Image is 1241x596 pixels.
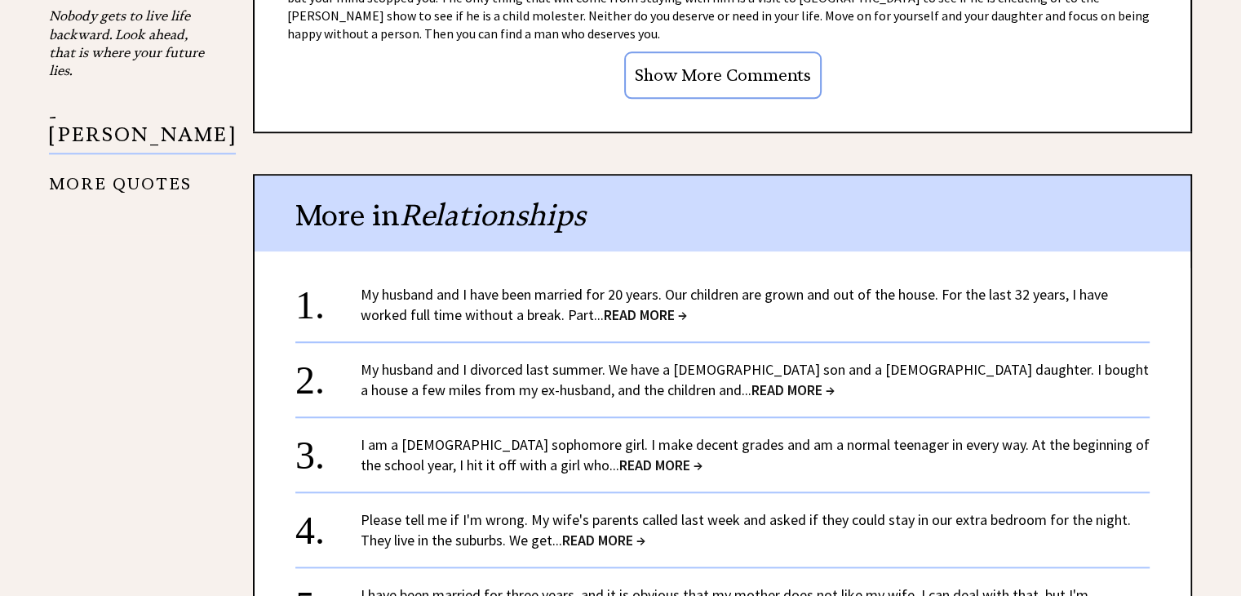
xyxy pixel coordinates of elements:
div: 1. [295,284,361,314]
span: Relationships [400,197,586,234]
div: Nobody gets to live life backward. Look ahead, that is where your future lies. [49,7,212,80]
span: READ MORE → [751,380,835,399]
div: 2. [295,359,361,389]
span: READ MORE → [604,305,687,324]
p: - [PERSON_NAME] [49,108,236,154]
div: More in [255,176,1190,251]
a: I am a [DEMOGRAPHIC_DATA] sophomore girl. I make decent grades and am a normal teenager in every ... [361,435,1150,474]
a: My husband and I have been married for 20 years. Our children are grown and out of the house. For... [361,285,1108,324]
div: 3. [295,434,361,465]
a: MORE QUOTES [49,162,192,193]
span: READ MORE → [562,531,645,549]
a: Please tell me if I'm wrong. My wife's parents called last week and asked if they could stay in o... [361,510,1131,549]
a: My husband and I divorced last summer. We have a [DEMOGRAPHIC_DATA] son and a [DEMOGRAPHIC_DATA] ... [361,360,1149,399]
span: READ MORE → [619,456,702,474]
input: Show More Comments [624,51,822,99]
div: 4. [295,509,361,540]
